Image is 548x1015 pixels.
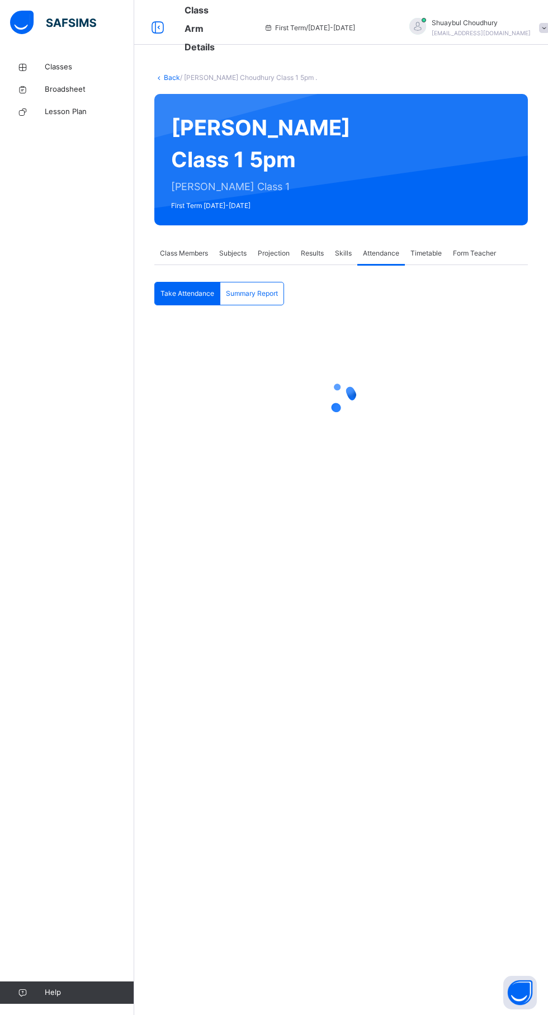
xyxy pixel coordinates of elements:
button: Open asap [503,976,537,1009]
span: / [PERSON_NAME] Choudhury Class 1 5pm . [180,73,317,82]
span: Take Attendance [160,289,214,299]
span: Summary Report [226,289,278,299]
a: Back [164,73,180,82]
span: session/term information [264,23,355,33]
span: Form Teacher [453,248,496,258]
span: [EMAIL_ADDRESS][DOMAIN_NAME] [432,30,531,36]
span: Projection [258,248,290,258]
span: Subjects [219,248,247,258]
span: Class Members [160,248,208,258]
span: Skills [335,248,352,258]
span: Classes [45,62,134,73]
span: Attendance [363,248,399,258]
span: Broadsheet [45,84,134,95]
span: First Term [DATE]-[DATE] [171,201,351,211]
span: Shuaybul Choudhury [432,18,531,28]
span: Class Arm Details [185,4,215,53]
span: Timetable [410,248,442,258]
span: Help [45,987,134,998]
span: Lesson Plan [45,106,134,117]
img: safsims [10,11,96,34]
span: Results [301,248,324,258]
